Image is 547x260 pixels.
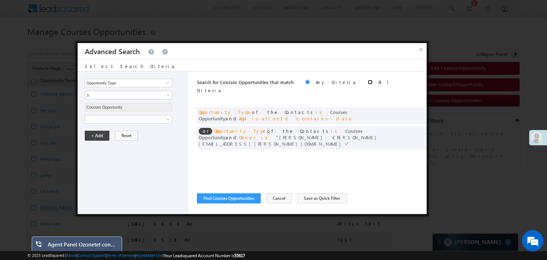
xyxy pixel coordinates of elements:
[199,109,347,121] span: Courses Opportunity
[85,63,175,69] span: Select Search Criteria
[37,37,120,47] div: Chat with us now
[136,253,163,258] a: Acceptable Use
[199,128,212,135] span: or
[85,92,162,98] span: Is
[239,115,291,121] span: ApplicationId
[316,79,356,85] label: Any Criteria
[197,193,261,203] button: Find Courses Opportunities
[85,43,140,59] h3: Advanced Search
[415,43,427,56] button: ×
[117,4,134,21] div: Minimize live chat window
[78,253,106,258] a: Contact Support
[85,91,172,99] a: Is
[261,134,270,140] span: is
[199,128,380,147] span: of the Contacts and
[85,131,109,141] button: + Add
[85,79,172,87] input: Type to Search
[199,128,363,140] span: Courses Opportunity
[199,109,352,121] span: of the Contacts and
[85,103,172,111] input: Type to Search
[66,253,77,258] a: About
[234,253,245,258] span: 55617
[162,79,171,87] a: Show All Items
[296,115,352,121] span: contains data
[197,79,294,85] span: Search for Courses Opportunities that match
[239,134,256,140] span: Owner
[199,134,380,147] span: [PERSON_NAME] <[PERSON_NAME][EMAIL_ADDRESS][PERSON_NAME][DOMAIN_NAME]>
[9,66,130,198] textarea: Type your message and hit 'Enter'
[115,131,138,141] button: Reset
[266,193,292,203] button: Cancel
[214,128,267,134] span: Opportunity Type
[331,128,340,134] span: is
[297,193,347,203] button: Save as Quick Filter
[316,109,324,115] span: is
[48,241,117,251] div: Agent Panel Ozonetel connector
[199,109,252,115] span: Opportunity Type
[164,253,245,258] span: Your Leadsquared Account Number is
[12,37,30,47] img: d_60004797649_company_0_60004797649
[97,204,129,214] em: Start Chat
[107,253,135,258] a: Terms of Service
[27,252,245,259] span: © 2025 LeadSquared | | | | |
